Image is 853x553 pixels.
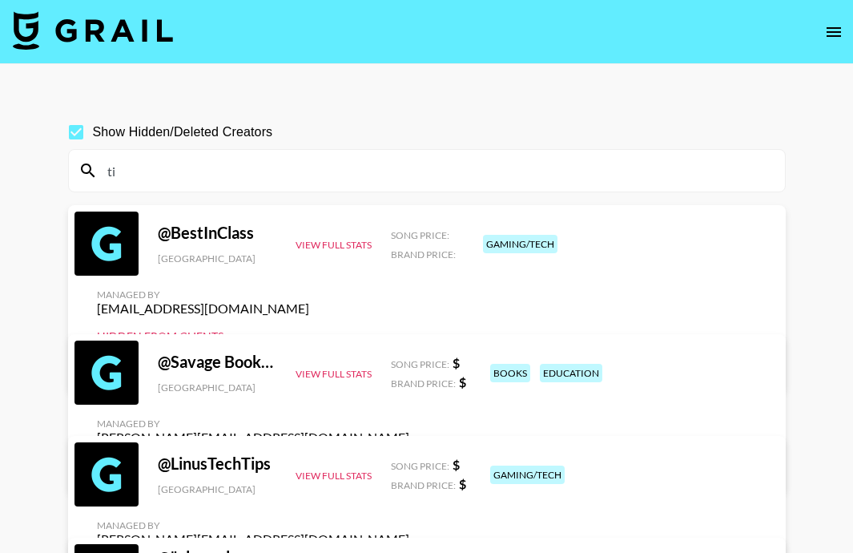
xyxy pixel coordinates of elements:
[158,352,276,372] div: @ Savage Books Literary Editing
[459,374,466,390] strong: $
[13,11,173,50] img: Grail Talent
[97,301,309,317] div: [EMAIL_ADDRESS][DOMAIN_NAME]
[296,239,372,251] button: View Full Stats
[98,158,775,184] input: Search by User Name
[158,483,276,495] div: [GEOGRAPHIC_DATA]
[158,454,276,474] div: @ LinusTechTips
[97,430,409,446] div: [PERSON_NAME][EMAIL_ADDRESS][DOMAIN_NAME]
[391,377,456,390] span: Brand Price:
[158,252,276,264] div: [GEOGRAPHIC_DATA]
[296,470,372,482] button: View Full Stats
[296,368,372,380] button: View Full Stats
[158,223,276,243] div: @ BestInClass
[453,355,460,370] strong: $
[459,476,466,491] strong: $
[391,479,456,491] span: Brand Price:
[490,466,565,484] div: gaming/tech
[391,358,449,370] span: Song Price:
[97,418,409,430] div: Managed By
[818,16,850,48] button: open drawer
[97,289,309,301] div: Managed By
[540,364,602,382] div: education
[391,248,456,260] span: Brand Price:
[97,329,309,344] div: Hidden from Clients
[97,519,409,531] div: Managed By
[490,364,530,382] div: books
[93,123,273,142] span: Show Hidden/Deleted Creators
[391,229,449,241] span: Song Price:
[158,381,276,394] div: [GEOGRAPHIC_DATA]
[453,457,460,472] strong: $
[391,460,449,472] span: Song Price:
[97,531,409,547] div: [PERSON_NAME][EMAIL_ADDRESS][DOMAIN_NAME]
[483,235,557,253] div: gaming/tech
